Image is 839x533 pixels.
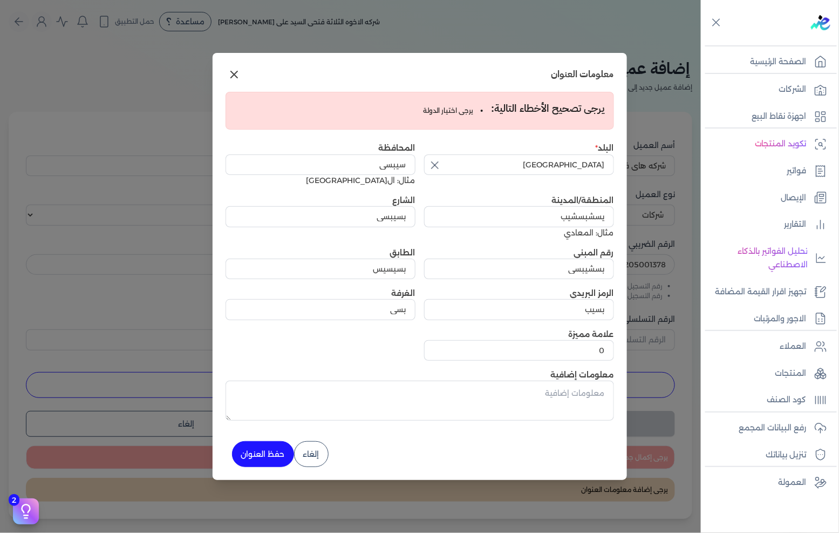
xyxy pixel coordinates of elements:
p: تحليل الفواتير بالذكاء الاصطناعي [706,245,808,272]
label: البلد [596,143,614,153]
input: المحافظة [226,154,415,175]
label: المنطقة/المدينة [552,195,614,205]
div: مثال: ال[GEOGRAPHIC_DATA] [226,175,415,186]
a: التقارير [701,213,833,236]
label: الشارع [393,195,415,205]
a: اجهزة نقاط البيع [701,105,833,128]
a: العملاء [701,335,833,358]
p: التقارير [785,218,807,232]
label: الرمز البريدي [570,288,614,298]
p: تنزيل بياناتك [766,448,807,462]
label: الطابق [390,248,415,258]
p: الاجور والمرتبات [754,312,807,326]
label: علامة مميزة [569,329,614,339]
input: رقم المبنى [424,259,614,279]
a: الصفحة الرئيسية [701,51,833,73]
button: 2 [13,498,39,524]
p: المنتجات [775,367,807,381]
a: رفع البيانات المجمع [701,417,833,440]
img: logo [811,15,830,30]
a: الإيصال [701,187,833,210]
a: الاجور والمرتبات [701,308,833,330]
span: 2 [9,494,19,506]
p: فواتير [787,164,807,178]
input: الرمز البريدي [424,299,614,320]
a: تكويد المنتجات [701,133,833,156]
label: معلومات إضافية [551,370,614,380]
p: الشركات [779,83,807,97]
a: فواتير [701,160,833,183]
button: إلغاء [294,441,329,467]
input: الشارع [226,206,415,227]
input: المنطقة/المدينة [424,206,614,227]
div: مثال: المعادي [424,227,614,239]
a: تجهيز اقرار القيمة المضافة [701,281,833,303]
p: الإيصال [781,191,807,205]
input: علامة مميزة [424,340,614,361]
p: تجهيز اقرار القيمة المضافة [715,285,807,299]
a: كود الصنف [701,389,833,411]
a: المنتجات [701,362,833,385]
button: حفظ العنوان [232,441,294,467]
p: اجهزة نقاط البيع [752,110,807,124]
p: كود الصنف [767,393,807,407]
a: تنزيل بياناتك [701,444,833,467]
label: المحافظة [379,143,415,153]
p: رفع البيانات المجمع [739,421,807,435]
label: الغرفة [392,288,415,298]
input: اختر البلد [424,154,614,175]
button: اختر البلد [424,154,614,179]
h4: يرجى تصحيح الأخطاء التالية: [492,101,605,117]
p: تكويد المنتجات [755,137,807,151]
p: العملاء [780,340,807,354]
h3: معلومات العنوان [551,67,614,81]
li: يرجى اختيار الدولة [424,106,483,116]
label: رقم المبنى [574,248,614,258]
input: الغرفة [226,299,415,320]
p: العمولة [779,476,807,490]
a: العمولة [701,471,833,494]
input: الطابق [226,259,415,279]
a: الشركات [701,78,833,101]
a: تحليل الفواتير بالذكاء الاصطناعي [701,240,833,276]
p: الصفحة الرئيسية [750,55,807,69]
